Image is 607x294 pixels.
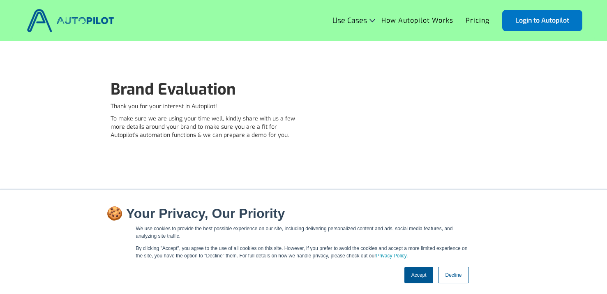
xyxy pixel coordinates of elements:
[332,16,375,25] div: Use Cases
[111,102,300,111] p: Thank you for your interest in Autopilot!
[438,267,469,283] a: Decline
[375,13,459,28] a: How Autopilot Works
[332,16,367,25] div: Use Cases
[106,206,501,221] h2: 🍪 Your Privacy, Our Priority
[459,13,496,28] a: Pricing
[376,253,406,259] a: Privacy Policy
[369,19,375,22] img: Icon Rounded Chevron Dark - BRIX Templates
[111,80,300,98] h1: Brand Evaluation
[136,245,471,259] p: By clicking "Accept", you agree to the use of all cookies on this site. However, if you prefer to...
[111,115,300,139] p: To make sure we are using your time well, kindly share with us a few more details around your bra...
[502,10,582,31] a: Login to Autopilot
[136,225,471,240] p: We use cookies to provide the best possible experience on our site, including delivering personal...
[404,267,434,283] a: Accept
